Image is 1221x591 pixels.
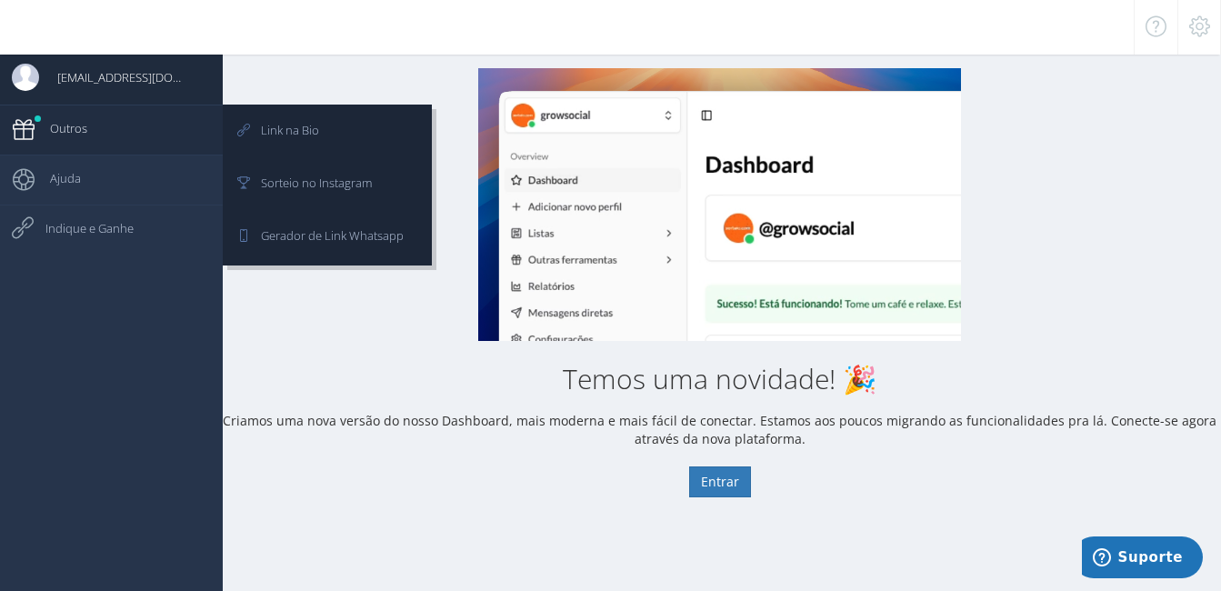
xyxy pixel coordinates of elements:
span: Ajuda [32,155,81,201]
img: New Dashboard [478,68,960,341]
span: Indique e Ganhe [27,205,134,251]
span: Link na Bio [243,107,319,153]
span: [EMAIL_ADDRESS][DOMAIN_NAME] [39,55,189,100]
p: Criamos uma nova versão do nosso Dashboard, mais moderna e mais fácil de conectar. Estamos aos po... [218,412,1221,448]
span: Outros [32,105,87,151]
iframe: Abre um widget para que você possa encontrar mais informações [1082,536,1203,582]
a: Gerador de Link Whatsapp [225,213,429,263]
a: Sorteio no Instagram [225,160,429,210]
h2: Temos uma novidade! 🎉 [218,364,1221,394]
img: User Image [12,64,39,91]
button: Entrar [689,466,751,497]
a: Link na Bio [225,107,429,157]
span: Gerador de Link Whatsapp [243,213,404,258]
span: Sorteio no Instagram [243,160,372,205]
